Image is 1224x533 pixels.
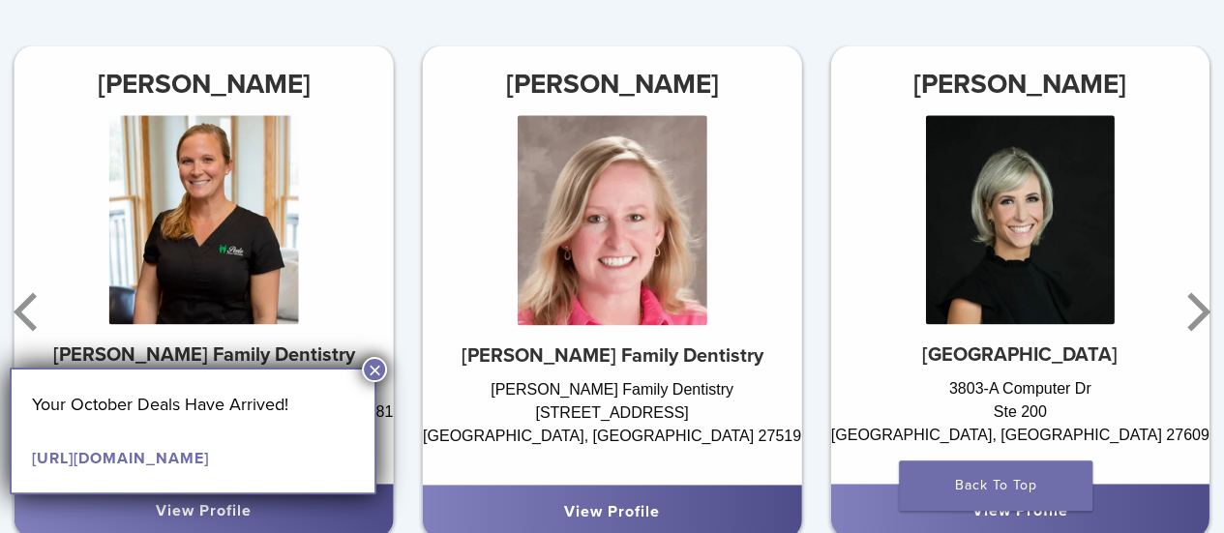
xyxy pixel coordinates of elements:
[925,115,1115,323] img: Dr. Anna Abernethy
[564,502,660,521] a: View Profile
[109,115,299,323] img: Dr. Makani Peele
[32,390,355,419] p: Your October Deals Have Arrived!
[10,253,48,370] button: Previous
[15,61,394,107] h3: [PERSON_NAME]
[830,377,1209,464] div: 3803-A Computer Dr Ste 200 [GEOGRAPHIC_DATA], [GEOGRAPHIC_DATA] 27609
[156,501,252,520] a: View Profile
[423,378,802,465] div: [PERSON_NAME] Family Dentistry [STREET_ADDRESS] [GEOGRAPHIC_DATA], [GEOGRAPHIC_DATA] 27519
[922,343,1118,367] strong: [GEOGRAPHIC_DATA]
[830,61,1209,107] h3: [PERSON_NAME]
[32,449,209,468] a: [URL][DOMAIN_NAME]
[1176,253,1214,370] button: Next
[899,460,1092,511] a: Back To Top
[461,344,762,368] strong: [PERSON_NAME] Family Dentistry
[518,115,707,325] img: Dr. Christina Goodall
[362,357,387,382] button: Close
[423,61,802,107] h3: [PERSON_NAME]
[53,343,355,367] strong: [PERSON_NAME] Family Dentistry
